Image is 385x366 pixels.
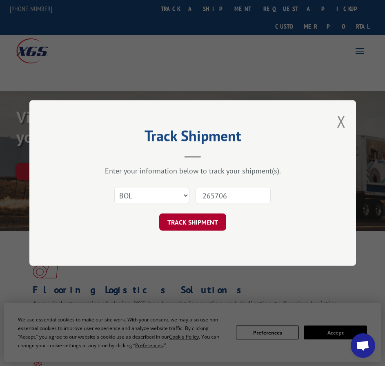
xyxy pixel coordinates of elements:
button: TRACK SHIPMENT [159,213,226,231]
h2: Track Shipment [70,130,315,146]
button: Close modal [337,110,346,132]
input: Number(s) [196,187,271,204]
div: Ouvrir le chat [351,333,375,358]
div: Enter your information below to track your shipment(s). [70,166,315,175]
